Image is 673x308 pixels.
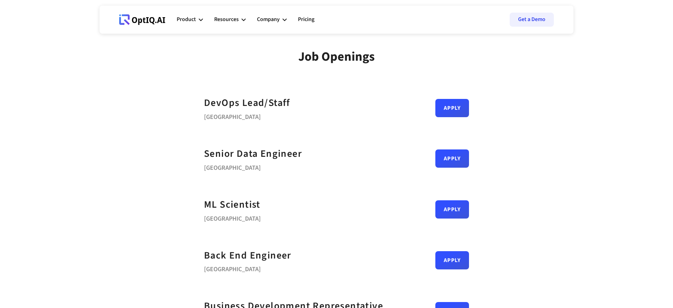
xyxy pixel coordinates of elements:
a: Get a Demo [510,13,554,27]
a: Apply [435,149,469,168]
a: Back End Engineer [204,248,291,263]
a: Apply [435,200,469,219]
div: Resources [214,15,239,24]
a: Pricing [298,9,314,30]
div: [GEOGRAPHIC_DATA] [204,162,302,172]
a: Webflow Homepage [119,9,165,30]
div: Product [177,9,203,30]
a: Apply [435,251,469,269]
a: Senior Data Engineer [204,146,302,162]
div: Product [177,15,196,24]
div: Company [257,15,280,24]
div: [GEOGRAPHIC_DATA] [204,263,291,273]
div: [GEOGRAPHIC_DATA] [204,213,261,222]
a: ML Scientist [204,197,260,213]
div: Resources [214,9,246,30]
div: Company [257,9,287,30]
div: Job Openings [298,49,375,64]
a: DevOps Lead/Staff [204,95,290,111]
a: Apply [435,99,469,117]
div: [GEOGRAPHIC_DATA] [204,111,290,121]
